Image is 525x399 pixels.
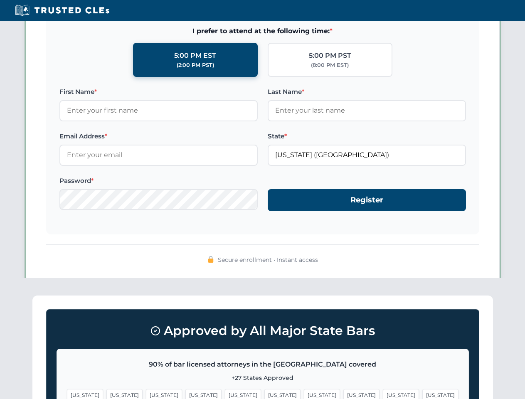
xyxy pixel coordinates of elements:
[57,320,469,342] h3: Approved by All Major State Bars
[311,61,349,69] div: (8:00 PM EST)
[12,4,112,17] img: Trusted CLEs
[218,255,318,264] span: Secure enrollment • Instant access
[268,87,466,97] label: Last Name
[177,61,214,69] div: (2:00 PM PST)
[268,131,466,141] label: State
[59,145,258,165] input: Enter your email
[268,145,466,165] input: Florida (FL)
[59,26,466,37] span: I prefer to attend at the following time:
[67,359,458,370] p: 90% of bar licensed attorneys in the [GEOGRAPHIC_DATA] covered
[174,50,216,61] div: 5:00 PM EST
[67,373,458,382] p: +27 States Approved
[59,131,258,141] label: Email Address
[207,256,214,263] img: 🔒
[268,100,466,121] input: Enter your last name
[309,50,351,61] div: 5:00 PM PST
[59,100,258,121] input: Enter your first name
[59,87,258,97] label: First Name
[268,189,466,211] button: Register
[59,176,258,186] label: Password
